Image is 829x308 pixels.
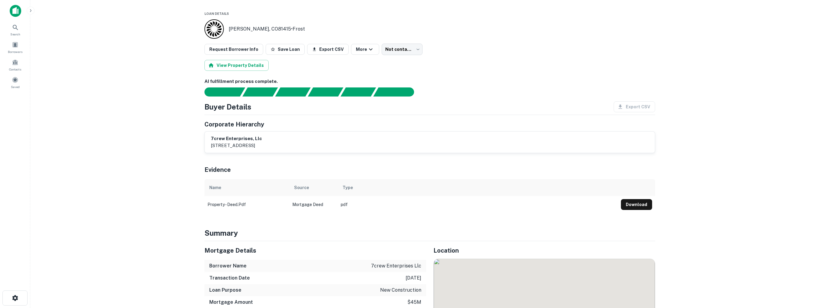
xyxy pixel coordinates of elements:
[197,87,243,97] div: Sending borrower request to AI...
[204,196,289,213] td: property - deed.pdf
[204,165,231,174] h5: Evidence
[275,87,310,97] div: Documents found, AI parsing details...
[209,274,250,282] h6: Transaction Date
[204,60,269,71] button: View Property Details
[209,184,221,191] div: Name
[211,142,262,149] p: [STREET_ADDRESS]
[799,260,829,289] iframe: Chat Widget
[351,44,379,55] button: More
[242,87,278,97] div: Your request is received and processing...
[2,39,28,55] a: Borrowers
[407,299,421,306] p: $45m
[308,87,343,97] div: Principals found, AI now looking for contact information...
[289,196,338,213] td: Mortgage Deed
[343,184,353,191] div: Type
[10,5,21,17] img: capitalize-icon.png
[204,12,229,15] span: Loan Details
[2,57,28,73] a: Contacts
[209,287,241,294] h6: Loan Purpose
[10,32,20,37] span: Search
[204,44,263,55] button: Request Borrower Info
[209,262,247,270] h6: Borrower Name
[433,246,655,255] h5: Location
[294,184,309,191] div: Source
[9,67,21,72] span: Contacts
[2,21,28,38] a: Search
[307,44,349,55] button: Export CSV
[373,87,421,97] div: AI fulfillment process complete.
[204,101,251,112] h4: Buyer Details
[338,196,618,213] td: pdf
[293,26,305,32] a: Frost
[340,87,376,97] div: Principals found, still searching for contact information. This may take time...
[289,179,338,196] th: Source
[11,84,20,89] span: Saved
[266,44,305,55] button: Save Loan
[2,74,28,90] a: Saved
[204,246,426,255] h5: Mortgage Details
[621,199,652,210] button: Download
[211,135,262,142] h6: 7crew enterprises, llc
[371,262,421,270] p: 7crew enterprises llc
[380,287,421,294] p: new construction
[204,179,655,213] div: scrollable content
[338,179,618,196] th: Type
[406,274,421,282] p: [DATE]
[204,179,289,196] th: Name
[204,120,264,129] h5: Corporate Hierarchy
[229,25,305,33] p: [PERSON_NAME], CO81415 •
[8,49,22,54] span: Borrowers
[209,299,253,306] h6: Mortgage Amount
[382,44,423,55] div: Not contacted
[204,228,655,238] h4: Summary
[204,78,655,85] h6: AI fulfillment process complete.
